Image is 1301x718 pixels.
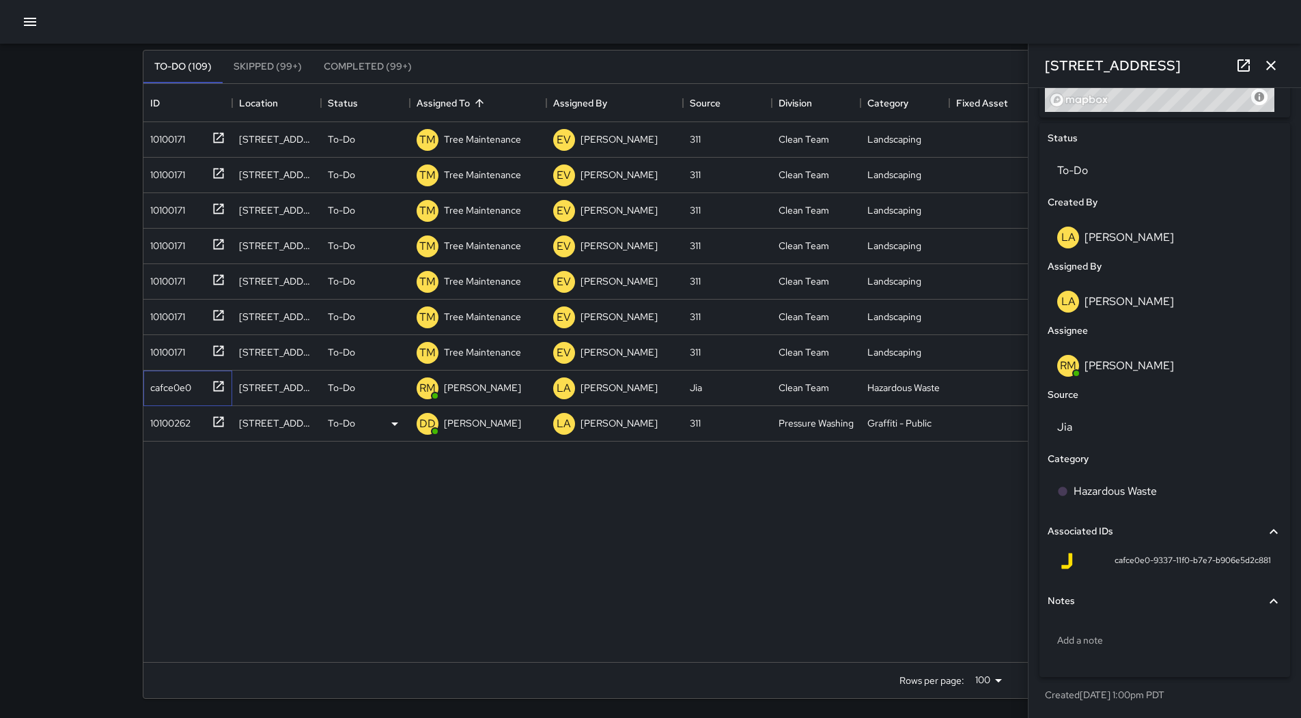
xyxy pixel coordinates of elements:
div: Landscaping [867,239,921,253]
p: Tree Maintenance [444,345,521,359]
div: Source [683,84,772,122]
div: Clean Team [779,132,829,146]
div: 10100171 [145,269,185,288]
div: Status [321,84,410,122]
p: To-Do [328,168,355,182]
p: EV [557,309,571,326]
div: 100 [970,670,1007,690]
p: [PERSON_NAME] [580,274,658,288]
p: To-Do [328,239,355,253]
button: Completed (99+) [313,51,423,83]
div: Clean Team [779,345,829,359]
div: 311 [690,345,701,359]
p: EV [557,345,571,361]
div: Location [239,84,278,122]
div: Clean Team [779,274,829,288]
p: Tree Maintenance [444,168,521,182]
div: 311 [690,239,701,253]
div: Landscaping [867,345,921,359]
div: Division [779,84,812,122]
p: Tree Maintenance [444,310,521,324]
div: 10100171 [145,340,185,359]
div: Clean Team [779,310,829,324]
div: 1540 Market Street [239,168,314,182]
p: [PERSON_NAME] [444,416,521,430]
p: [PERSON_NAME] [580,132,658,146]
div: Fixed Asset [956,84,1008,122]
div: Landscaping [867,203,921,217]
p: LA [557,416,571,432]
div: 1438 Market Street [239,345,314,359]
div: Location [232,84,321,122]
div: Jia [690,381,702,394]
div: 10100171 [145,304,185,324]
div: 4 Van Ness Avenue [239,203,314,217]
p: To-Do [328,416,355,430]
p: Tree Maintenance [444,239,521,253]
div: 10100262 [145,411,191,430]
p: LA [557,380,571,397]
div: Assigned To [410,84,546,122]
p: To-Do [328,203,355,217]
p: DD [419,416,436,432]
div: Source [690,84,721,122]
div: Clean Team [779,381,829,394]
p: TM [419,203,436,219]
div: Category [867,84,908,122]
div: Clean Team [779,239,829,253]
p: Tree Maintenance [444,132,521,146]
p: Tree Maintenance [444,274,521,288]
div: 311 [690,416,701,430]
p: [PERSON_NAME] [444,381,521,394]
p: Rows per page: [899,674,964,687]
p: To-Do [328,310,355,324]
div: 311 [690,132,701,146]
div: 10100171 [145,162,185,182]
p: To-Do [328,274,355,288]
p: Tree Maintenance [444,203,521,217]
p: EV [557,167,571,184]
p: TM [419,132,436,148]
p: [PERSON_NAME] [580,168,658,182]
p: TM [419,238,436,255]
div: 80 South Van Ness Avenue [239,239,314,253]
div: Hazardous Waste [867,381,940,394]
p: To-Do [328,345,355,359]
div: 10100171 [145,127,185,146]
div: Landscaping [867,274,921,288]
div: ID [150,84,160,122]
div: Clean Team [779,203,829,217]
div: Fixed Asset [949,84,1038,122]
div: Status [328,84,358,122]
p: EV [557,238,571,255]
p: RM [419,380,436,397]
div: cafce0e0 [145,375,191,394]
p: [PERSON_NAME] [580,203,658,217]
p: TM [419,345,436,361]
div: Landscaping [867,310,921,324]
div: 311 [690,274,701,288]
div: 1450 Market Street [239,310,314,324]
div: Category [861,84,949,122]
p: EV [557,132,571,148]
div: Landscaping [867,132,921,146]
p: TM [419,167,436,184]
div: 311 [690,203,701,217]
p: [PERSON_NAME] [580,310,658,324]
div: Landscaping [867,168,921,182]
div: 171 Fell Street [239,381,314,394]
p: [PERSON_NAME] [580,345,658,359]
p: [PERSON_NAME] [580,239,658,253]
p: TM [419,309,436,326]
p: EV [557,274,571,290]
div: Assigned To [417,84,470,122]
div: 10100171 [145,233,185,253]
div: Graffiti - Public [867,416,932,430]
div: 200 Larkin Street [239,416,314,430]
p: [PERSON_NAME] [580,381,658,394]
div: 311 [690,310,701,324]
div: ID [143,84,232,122]
button: Skipped (99+) [223,51,313,83]
p: To-Do [328,381,355,394]
div: 10100171 [145,198,185,217]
